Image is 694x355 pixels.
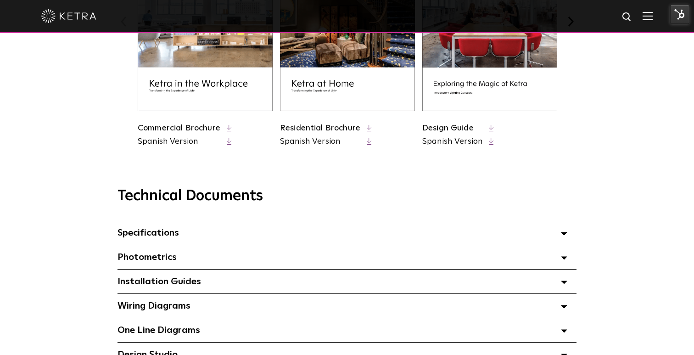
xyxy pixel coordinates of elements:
a: Spanish Version [138,136,220,147]
img: ketra-logo-2019-white [41,9,96,23]
a: Spanish Version [422,136,482,147]
img: HubSpot Tools Menu Toggle [670,5,689,24]
span: One Line Diagrams [118,326,200,335]
a: Residential Brochure [280,124,360,132]
span: Specifications [118,228,179,237]
img: search icon [621,11,633,23]
span: Wiring Diagrams [118,301,190,310]
span: Installation Guides [118,277,201,286]
a: Commercial Brochure [138,124,220,132]
h3: Technical Documents [118,187,576,205]
span: Photometrics [118,253,177,262]
a: Design Guide [422,124,474,132]
img: Hamburger%20Nav.svg [643,11,653,20]
a: Spanish Version [280,136,360,147]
